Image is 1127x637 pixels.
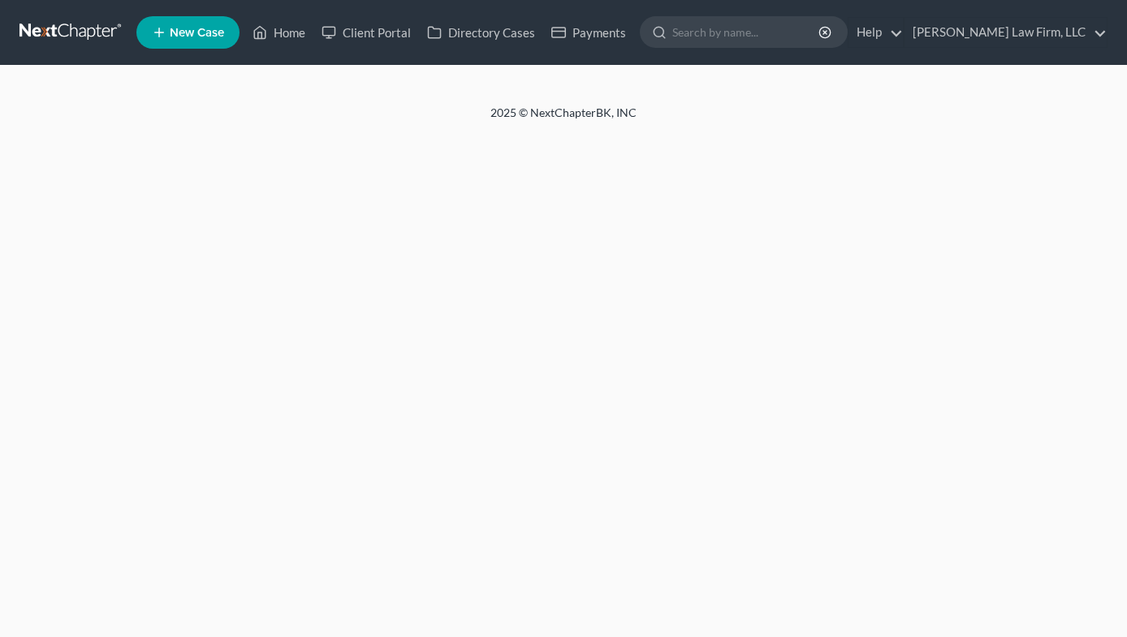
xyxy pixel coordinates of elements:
[170,27,224,39] span: New Case
[905,18,1107,47] a: [PERSON_NAME] Law Firm, LLC
[313,18,419,47] a: Client Portal
[419,18,543,47] a: Directory Cases
[848,18,903,47] a: Help
[244,18,313,47] a: Home
[101,105,1026,134] div: 2025 © NextChapterBK, INC
[543,18,634,47] a: Payments
[672,17,821,47] input: Search by name...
